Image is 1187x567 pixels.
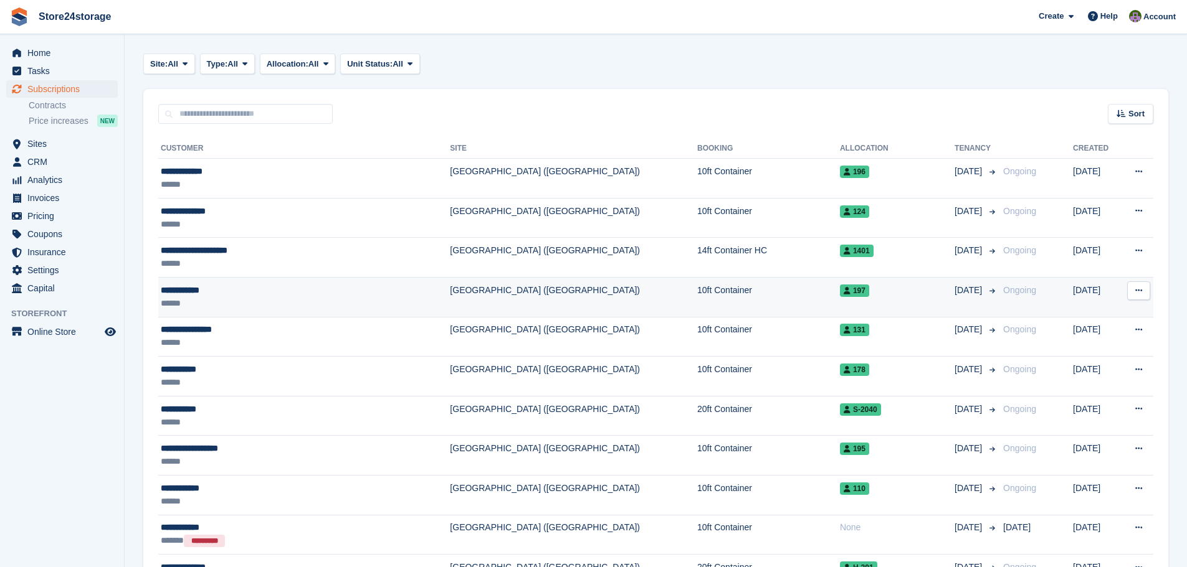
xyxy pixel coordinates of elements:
[955,403,984,416] span: [DATE]
[340,54,419,74] button: Unit Status: All
[1073,317,1119,357] td: [DATE]
[308,58,319,70] span: All
[450,317,697,357] td: [GEOGRAPHIC_DATA] ([GEOGRAPHIC_DATA])
[150,58,168,70] span: Site:
[1003,166,1036,176] span: Ongoing
[1003,443,1036,453] span: Ongoing
[393,58,403,70] span: All
[158,139,450,159] th: Customer
[840,403,881,416] span: S-2040
[955,442,984,455] span: [DATE]
[955,139,998,159] th: Tenancy
[697,515,840,555] td: 10ft Container
[450,159,697,199] td: [GEOGRAPHIC_DATA] ([GEOGRAPHIC_DATA])
[955,244,984,257] span: [DATE]
[955,323,984,336] span: [DATE]
[450,277,697,317] td: [GEOGRAPHIC_DATA] ([GEOGRAPHIC_DATA])
[955,363,984,376] span: [DATE]
[840,139,955,159] th: Allocation
[697,357,840,396] td: 10ft Container
[1073,277,1119,317] td: [DATE]
[6,80,118,98] a: menu
[1003,206,1036,216] span: Ongoing
[955,284,984,297] span: [DATE]
[6,207,118,225] a: menu
[840,166,869,178] span: 196
[955,165,984,178] span: [DATE]
[1100,10,1118,22] span: Help
[1073,159,1119,199] td: [DATE]
[29,114,118,128] a: Price increases NEW
[29,115,88,127] span: Price increases
[450,515,697,555] td: [GEOGRAPHIC_DATA] ([GEOGRAPHIC_DATA])
[347,58,393,70] span: Unit Status:
[27,153,102,171] span: CRM
[840,284,869,297] span: 197
[1003,404,1036,414] span: Ongoing
[840,324,869,336] span: 131
[207,58,228,70] span: Type:
[6,153,118,171] a: menu
[6,225,118,243] a: menu
[6,261,118,279] a: menu
[840,443,869,455] span: 195
[267,58,308,70] span: Allocation:
[1073,396,1119,436] td: [DATE]
[1073,198,1119,238] td: [DATE]
[1129,10,1142,22] img: Jane Welch
[697,198,840,238] td: 10ft Container
[697,475,840,515] td: 10ft Container
[697,277,840,317] td: 10ft Container
[697,436,840,476] td: 10ft Container
[1073,238,1119,278] td: [DATE]
[27,207,102,225] span: Pricing
[955,205,984,218] span: [DATE]
[97,115,118,127] div: NEW
[450,357,697,396] td: [GEOGRAPHIC_DATA] ([GEOGRAPHIC_DATA])
[200,54,255,74] button: Type: All
[10,7,29,26] img: stora-icon-8386f47178a22dfd0bd8f6a31ec36ba5ce8667c1dd55bd0f319d3a0aa187defe.svg
[27,171,102,189] span: Analytics
[955,482,984,495] span: [DATE]
[450,396,697,436] td: [GEOGRAPHIC_DATA] ([GEOGRAPHIC_DATA])
[1073,515,1119,555] td: [DATE]
[260,54,336,74] button: Allocation: All
[840,363,869,376] span: 178
[6,135,118,152] a: menu
[450,139,697,159] th: Site
[955,521,984,534] span: [DATE]
[34,6,117,27] a: Store24storage
[103,324,118,339] a: Preview store
[1003,324,1036,334] span: Ongoing
[1073,436,1119,476] td: [DATE]
[697,396,840,436] td: 20ft Container
[1003,364,1036,374] span: Ongoing
[450,475,697,515] td: [GEOGRAPHIC_DATA] ([GEOGRAPHIC_DATA])
[27,44,102,62] span: Home
[1143,11,1176,23] span: Account
[27,279,102,297] span: Capital
[697,139,840,159] th: Booking
[27,189,102,207] span: Invoices
[450,238,697,278] td: [GEOGRAPHIC_DATA] ([GEOGRAPHIC_DATA])
[697,317,840,357] td: 10ft Container
[1073,139,1119,159] th: Created
[6,171,118,189] a: menu
[840,521,955,534] div: None
[840,482,869,495] span: 110
[227,58,238,70] span: All
[27,135,102,152] span: Sites
[27,62,102,80] span: Tasks
[840,205,869,218] span: 124
[27,243,102,261] span: Insurance
[1073,475,1119,515] td: [DATE]
[450,436,697,476] td: [GEOGRAPHIC_DATA] ([GEOGRAPHIC_DATA])
[143,54,195,74] button: Site: All
[6,62,118,80] a: menu
[1003,522,1031,532] span: [DATE]
[27,80,102,98] span: Subscriptions
[1003,483,1036,493] span: Ongoing
[11,307,124,320] span: Storefront
[450,198,697,238] td: [GEOGRAPHIC_DATA] ([GEOGRAPHIC_DATA])
[168,58,178,70] span: All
